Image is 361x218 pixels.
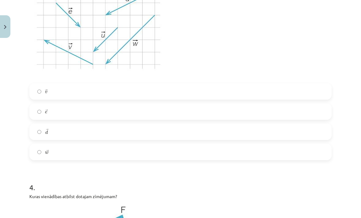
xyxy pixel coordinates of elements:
[45,111,47,114] span: e
[29,193,332,200] p: Kuras vienādības atbilst dotajam zīmējumam?
[45,109,48,113] span: →
[4,25,6,29] img: icon-close-lesson-0947bae3869378f0d4975bcd49f059093ad1ed9edebbc8119c70593378902aed.svg
[46,129,48,132] span: →
[45,151,49,154] span: w
[29,172,332,191] h1: 4 .
[45,91,47,94] span: v
[45,89,47,93] span: →
[46,150,49,153] span: →
[45,130,48,134] span: d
